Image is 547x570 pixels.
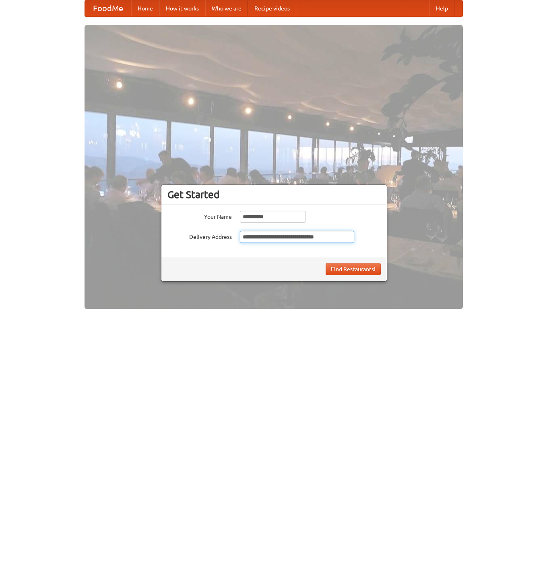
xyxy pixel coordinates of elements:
h3: Get Started [167,189,381,201]
a: Recipe videos [248,0,296,17]
label: Your Name [167,211,232,221]
a: Help [429,0,454,17]
a: Who we are [205,0,248,17]
a: Home [131,0,159,17]
label: Delivery Address [167,231,232,241]
a: How it works [159,0,205,17]
button: Find Restaurants! [326,263,381,275]
a: FoodMe [85,0,131,17]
